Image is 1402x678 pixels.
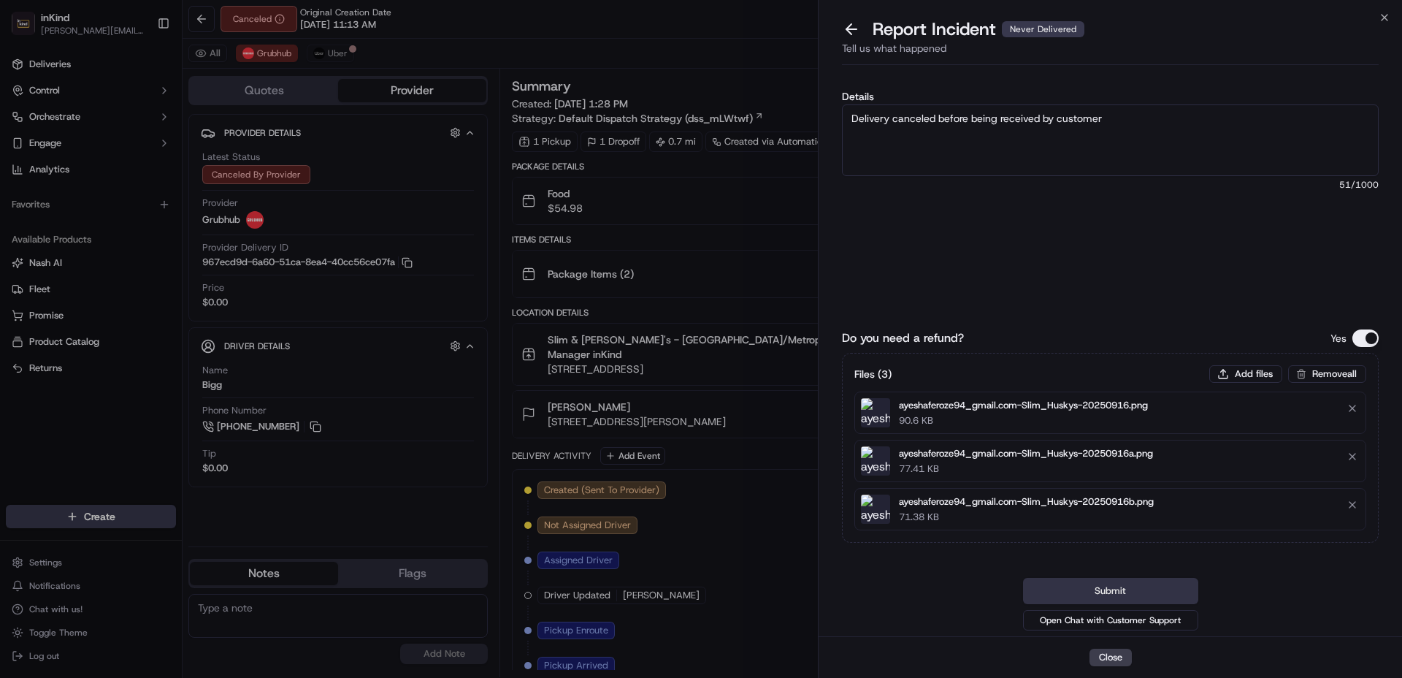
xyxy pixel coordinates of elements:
[1342,446,1363,467] button: Remove file
[15,213,26,225] div: 📗
[103,247,177,259] a: Powered byPylon
[899,446,1153,461] p: ayeshaferoze94_gmail.com-Slim_Huskys-20250916a.png
[15,140,41,166] img: 1736555255976-a54dd68f-1ca7-489b-9aae-adbdc363a1c4
[15,58,266,82] p: Welcome 👋
[899,462,1153,476] p: 77.41 KB
[899,495,1154,509] p: ayeshaferoze94_gmail.com-Slim_Huskys-20250916b.png
[873,18,1084,41] p: Report Incident
[1288,365,1366,383] button: Removeall
[118,206,240,232] a: 💻API Documentation
[38,94,263,110] input: Got a question? Start typing here...
[861,446,890,476] img: ayeshaferoze94_gmail.com-Slim_Huskys-20250916a.png
[138,212,234,226] span: API Documentation
[1089,649,1132,666] button: Close
[861,495,890,524] img: ayeshaferoze94_gmail.com-Slim_Huskys-20250916b.png
[145,248,177,259] span: Pylon
[123,213,135,225] div: 💻
[854,367,892,381] h3: Files ( 3 )
[842,104,1379,176] textarea: Delivery canceled before being received by customer
[50,140,240,154] div: Start new chat
[50,154,185,166] div: We're available if you need us!
[842,91,1379,102] label: Details
[1023,610,1198,631] button: Open Chat with Customer Support
[248,144,266,161] button: Start new chat
[1342,495,1363,515] button: Remove file
[842,330,964,347] label: Do you need a refund?
[1209,365,1282,383] button: Add files
[1330,331,1347,346] p: Yes
[842,179,1379,191] span: 51 /1000
[842,41,1379,65] div: Tell us what happened
[9,206,118,232] a: 📗Knowledge Base
[29,212,112,226] span: Knowledge Base
[1002,21,1084,37] div: Never Delivered
[899,398,1148,413] p: ayeshaferoze94_gmail.com-Slim_Huskys-20250916.png
[15,15,44,44] img: Nash
[1023,578,1198,604] button: Submit
[1342,398,1363,419] button: Remove file
[899,511,1154,524] p: 71.38 KB
[861,398,890,427] img: ayeshaferoze94_gmail.com-Slim_Huskys-20250916.png
[899,414,1148,427] p: 90.6 KB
